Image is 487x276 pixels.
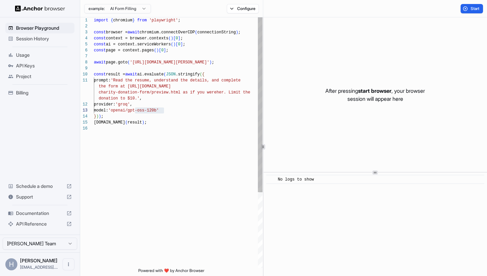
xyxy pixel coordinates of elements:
[106,72,125,77] span: result =
[461,4,483,13] button: Start
[183,42,185,47] span: ;
[16,73,72,80] span: Project
[5,50,74,60] div: Usage
[231,78,240,83] span: lete
[94,60,106,65] span: await
[142,120,144,125] span: )
[140,30,195,35] span: chromium.connectOverCDP
[358,87,391,94] span: start browser
[16,89,72,96] span: Billing
[227,4,259,13] button: Configure
[94,36,106,41] span: const
[5,33,74,44] div: Session History
[5,208,74,219] div: Documentation
[16,194,64,200] span: Support
[471,6,480,11] span: Start
[20,258,57,263] span: Hao Luo
[99,90,216,95] span: charity-donation-form/preview.html as if you were
[130,102,132,107] span: ,
[216,90,250,95] span: her. Limit the
[80,77,88,83] div: 11
[156,48,159,53] span: )
[80,41,88,47] div: 5
[80,101,88,107] div: 12
[99,114,101,119] span: )
[137,72,164,77] span: ai.evaluate
[202,72,204,77] span: {
[5,258,17,270] div: H
[94,42,106,47] span: const
[278,177,314,182] span: No logs to show
[80,47,88,53] div: 6
[128,30,140,35] span: await
[16,210,64,217] span: Documentation
[80,59,88,65] div: 8
[16,221,64,227] span: API Reference
[168,36,171,41] span: (
[5,192,74,202] div: Support
[164,48,166,53] span: ]
[80,29,88,35] div: 3
[209,60,212,65] span: )
[5,23,74,33] div: Browser Playground
[94,18,108,23] span: import
[138,268,204,276] span: Powered with ❤️ by Anchor Browser
[80,125,88,131] div: 16
[5,71,74,82] div: Project
[111,78,231,83] span: 'Read the resume, understand the details, and comp
[171,42,173,47] span: (
[80,119,88,125] div: 15
[5,87,74,98] div: Billing
[80,17,88,23] div: 1
[132,18,135,23] span: }
[173,36,176,41] span: [
[20,265,58,270] span: meditic@gmail.com
[111,18,113,23] span: {
[16,183,64,190] span: Schedule a demo
[80,23,88,29] div: 2
[154,48,156,53] span: (
[16,35,72,42] span: Session History
[80,107,88,113] div: 13
[137,18,147,23] span: from
[144,120,147,125] span: ;
[180,36,183,41] span: ;
[270,176,273,183] span: ​
[197,30,236,35] span: connectionString
[99,84,171,89] span: the form at [URL][DOMAIN_NAME]
[106,30,128,35] span: browser =
[178,36,180,41] span: ]
[16,52,72,58] span: Usage
[62,258,74,270] button: Open menu
[113,18,133,23] span: chromium
[106,36,168,41] span: context = browser.contexts
[106,60,128,65] span: page.goto
[5,219,74,229] div: API Reference
[176,72,200,77] span: .stringify
[94,78,111,83] span: prompt:
[166,72,176,77] span: JSON
[94,120,125,125] span: [DOMAIN_NAME]
[238,30,240,35] span: ;
[106,48,154,53] span: page = context.pages
[140,96,142,101] span: ,
[99,96,139,101] span: donation to $10.'
[236,30,238,35] span: )
[161,48,164,53] span: 0
[159,48,161,53] span: [
[180,42,183,47] span: ]
[16,25,72,31] span: Browser Playground
[178,42,180,47] span: 0
[96,114,99,119] span: )
[171,36,173,41] span: )
[80,65,88,71] div: 9
[130,60,209,65] span: '[URL][DOMAIN_NAME][PERSON_NAME]'
[108,108,159,113] span: 'openai/gpt-oss-120b'
[176,36,178,41] span: 0
[195,30,197,35] span: (
[173,42,176,47] span: )
[164,72,166,77] span: (
[116,102,130,107] span: 'groq'
[80,71,88,77] div: 10
[94,108,108,113] span: model:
